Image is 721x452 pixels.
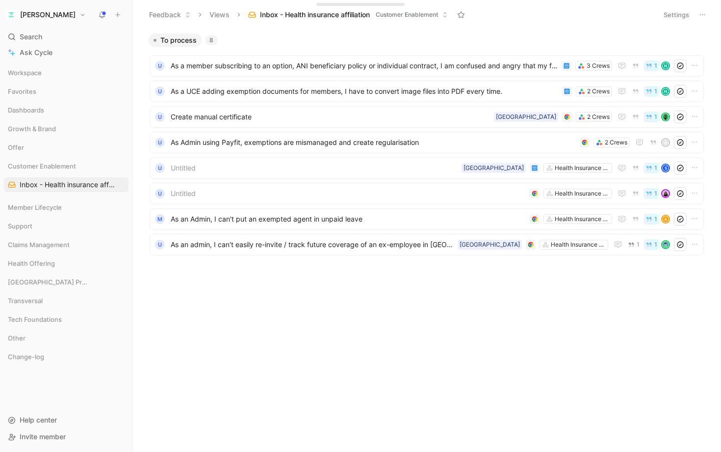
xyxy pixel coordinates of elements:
[171,162,458,174] span: Untitled
[644,86,659,97] button: 1
[155,189,165,198] div: U
[155,86,165,96] div: U
[4,103,129,120] div: Dashboards
[662,139,669,146] div: A
[4,237,129,255] div: Claims Management
[8,296,43,306] span: Transversal
[205,7,234,22] button: Views
[376,10,438,20] span: Customer Enablement
[20,31,42,43] span: Search
[4,349,129,367] div: Change-log
[145,33,709,259] div: To process8
[555,189,610,198] div: Health Insurance Affiliation
[460,240,520,250] div: [GEOGRAPHIC_DATA]
[659,8,694,22] button: Settings
[654,63,657,69] span: 1
[155,138,165,147] div: U
[150,208,704,230] a: MAs an Admin, I can't put an exempted agent in unpaid leaveHealth Insurance Affiliation1A
[4,293,129,311] div: Transversal
[206,35,217,45] div: 8
[4,413,129,427] div: Help center
[155,240,165,250] div: U
[150,81,704,102] a: UAs a UCE adding exemption documents for members, I have to convert image files into PDF every ti...
[171,239,454,251] span: As an admin, I can't easily re-invite / track future coverage of an ex-employee in [GEOGRAPHIC_DATA]
[4,29,129,44] div: Search
[4,45,129,60] a: Ask Cycle
[171,137,576,148] span: As Admin using Payfit, exemptions are mismanaged and create regularisation
[8,352,44,362] span: Change-log
[8,124,56,134] span: Growth & Brand
[4,103,129,117] div: Dashboards
[8,314,62,324] span: Tech Foundations
[20,416,57,424] span: Help center
[4,256,129,271] div: Health Offering
[463,163,524,173] div: [GEOGRAPHIC_DATA]
[662,190,669,197] img: avatar
[150,132,704,153] a: UAs Admin using Payfit, exemptions are mismanaged and create regularisation2 CrewsA
[654,88,657,94] span: 1
[149,33,202,47] button: To process
[4,219,129,233] div: Support
[662,165,669,171] div: S
[4,312,129,330] div: Tech Foundations
[160,35,197,45] span: To process
[20,432,66,441] span: Invite member
[654,242,657,248] span: 1
[6,10,16,20] img: Alan
[155,214,165,224] div: M
[654,165,657,171] span: 1
[155,163,165,173] div: U
[150,234,704,255] a: UAs an admin, I can't easily re-invite / track future coverage of an ex-employee in [GEOGRAPHIC_D...
[626,239,642,250] button: 1
[244,7,452,22] button: Inbox - Health insurance affiliationCustomer Enablement
[8,277,90,287] span: [GEOGRAPHIC_DATA] Product
[644,60,659,71] button: 1
[654,191,657,197] span: 1
[662,113,669,120] img: avatar
[4,237,129,252] div: Claims Management
[644,163,659,173] button: 1
[637,242,640,248] span: 1
[662,88,669,95] div: N
[150,55,704,77] a: UAs a member subscribing to an option, ANI beneficiary policy or individual contract, I am confus...
[4,84,129,99] div: Favorites
[4,331,129,345] div: Other
[4,200,129,218] div: Member Lifecycle
[8,258,55,268] span: Health Offering
[4,349,129,364] div: Change-log
[4,275,129,292] div: [GEOGRAPHIC_DATA] Product
[662,62,669,69] div: N
[644,112,659,122] button: 1
[8,105,44,115] span: Dashboards
[171,188,526,199] span: Untitled
[20,47,52,58] span: Ask Cycle
[4,140,129,158] div: Offer
[4,159,129,192] div: Customer EnablementInbox - Health insurance affiliation
[605,138,627,147] div: 2 Crews
[4,121,129,139] div: Growth & Brand
[644,239,659,250] button: 1
[662,241,669,248] img: avatar
[20,10,76,19] h1: [PERSON_NAME]
[8,202,62,212] span: Member Lifecycle
[20,180,116,190] span: Inbox - Health insurance affiliation
[8,221,32,231] span: Support
[8,161,76,171] span: Customer Enablement
[4,293,129,308] div: Transversal
[4,65,129,80] div: Workspace
[4,312,129,327] div: Tech Foundations
[654,114,657,120] span: 1
[496,112,556,122] div: [GEOGRAPHIC_DATA]
[171,111,490,123] span: Create manual certificate
[171,60,558,72] span: As a member subscribing to an option, ANI beneficiary policy or individual contract, I am confuse...
[150,157,704,179] a: UUntitledHealth Insurance Affiliation[GEOGRAPHIC_DATA]1S
[8,86,36,96] span: Favorites
[587,61,610,71] div: 3 Crews
[587,86,610,96] div: 2 Crews
[4,121,129,136] div: Growth & Brand
[171,85,558,97] span: As a UCE adding exemption documents for members, I have to convert image files into PDF every time.
[551,240,606,250] div: Health Insurance Affiliation
[4,429,129,444] div: Invite member
[150,183,704,204] a: UUntitledHealth Insurance Affiliation1avatar
[145,7,195,22] button: Feedback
